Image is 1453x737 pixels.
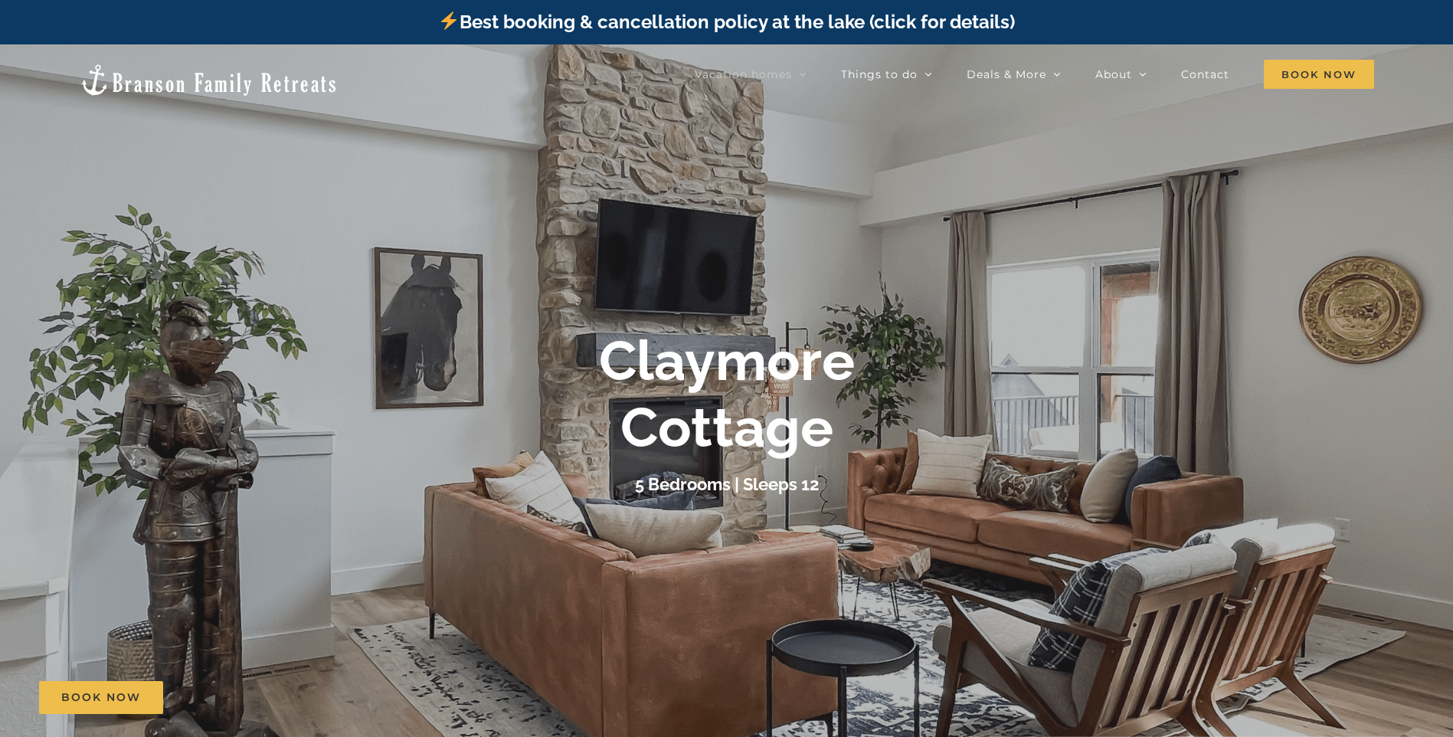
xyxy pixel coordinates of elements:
[841,59,932,90] a: Things to do
[967,69,1046,80] span: Deals & More
[440,11,458,30] img: ⚡️
[438,11,1014,33] a: Best booking & cancellation policy at the lake (click for details)
[1095,59,1147,90] a: About
[695,69,792,80] span: Vacation homes
[635,474,819,494] h3: 5 Bedrooms | Sleeps 12
[1181,59,1229,90] a: Contact
[967,59,1061,90] a: Deals & More
[1095,69,1132,80] span: About
[1264,60,1374,89] span: Book Now
[599,328,855,459] b: Claymore Cottage
[39,681,163,714] a: Book Now
[61,691,141,704] span: Book Now
[841,69,918,80] span: Things to do
[79,63,339,97] img: Branson Family Retreats Logo
[1181,69,1229,80] span: Contact
[695,59,1374,90] nav: Main Menu
[695,59,807,90] a: Vacation homes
